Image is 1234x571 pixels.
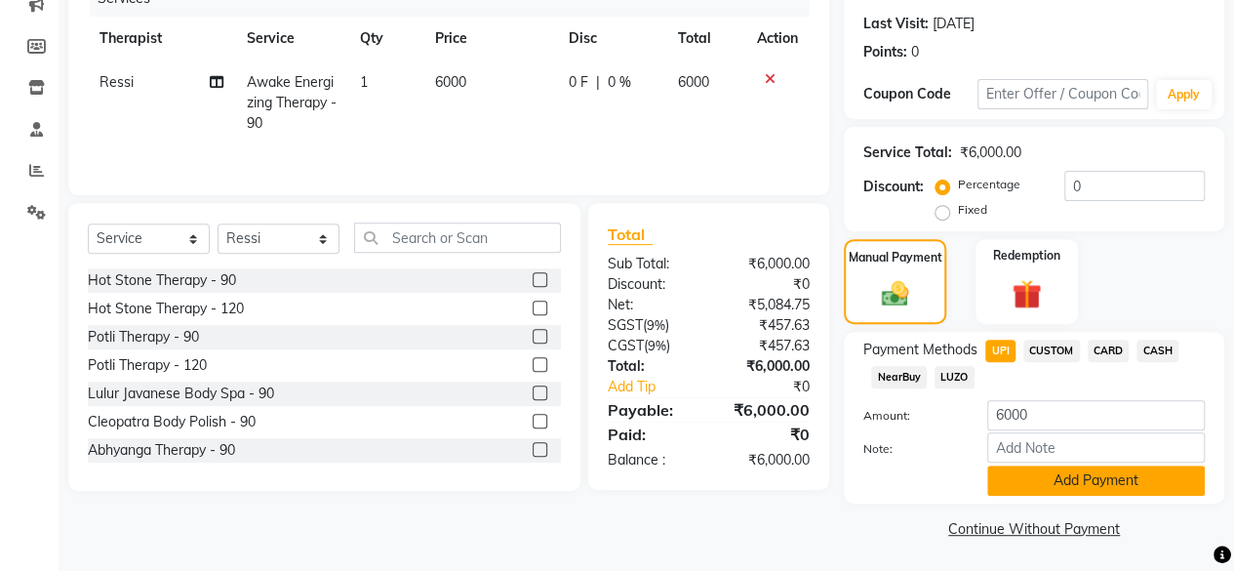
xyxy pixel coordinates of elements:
[933,14,975,34] div: [DATE]
[871,366,927,388] span: NearBuy
[88,270,236,291] div: Hot Stone Therapy - 90
[987,466,1205,496] button: Add Payment
[935,366,975,388] span: LUZO
[88,327,199,347] div: Potli Therapy - 90
[863,14,929,34] div: Last Visit:
[435,73,466,91] span: 6000
[708,423,824,446] div: ₹0
[1088,340,1130,362] span: CARD
[88,412,256,432] div: Cleopatra Body Polish - 90
[593,254,709,274] div: Sub Total:
[960,143,1021,163] div: ₹6,000.00
[958,176,1020,193] label: Percentage
[863,177,924,197] div: Discount:
[1003,276,1051,312] img: _gift.svg
[360,73,368,91] span: 1
[607,72,630,93] span: 0 %
[848,519,1220,540] a: Continue Without Payment
[648,338,666,353] span: 9%
[708,398,824,422] div: ₹6,000.00
[678,73,709,91] span: 6000
[849,440,973,458] label: Note:
[88,299,244,319] div: Hot Stone Therapy - 120
[849,249,942,266] label: Manual Payment
[666,17,745,61] th: Total
[708,254,824,274] div: ₹6,000.00
[708,356,824,377] div: ₹6,000.00
[593,450,709,470] div: Balance :
[354,223,561,253] input: Search or Scan
[958,201,987,219] label: Fixed
[708,315,824,336] div: ₹457.63
[235,17,348,61] th: Service
[593,356,709,377] div: Total:
[1136,340,1178,362] span: CASH
[1023,340,1080,362] span: CUSTOM
[993,247,1060,265] label: Redemption
[88,384,274,404] div: Lulur Javanese Body Spa - 90
[593,336,709,356] div: ( )
[745,17,810,61] th: Action
[88,440,235,461] div: Abhyanga Therapy - 90
[863,143,952,163] div: Service Total:
[863,42,907,62] div: Points:
[728,377,824,397] div: ₹0
[348,17,423,61] th: Qty
[863,340,977,360] span: Payment Methods
[708,295,824,315] div: ₹5,084.75
[423,17,557,61] th: Price
[708,336,824,356] div: ₹457.63
[593,274,709,295] div: Discount:
[608,224,653,245] span: Total
[88,355,207,376] div: Potli Therapy - 120
[873,278,918,309] img: _cash.svg
[911,42,919,62] div: 0
[593,295,709,315] div: Net:
[987,432,1205,463] input: Add Note
[977,79,1148,109] input: Enter Offer / Coupon Code
[1156,80,1212,109] button: Apply
[593,398,709,422] div: Payable:
[849,407,973,425] label: Amount:
[595,72,599,93] span: |
[100,73,134,91] span: Ressi
[863,84,977,104] div: Coupon Code
[608,337,644,354] span: CGST
[568,72,587,93] span: 0 F
[985,340,1015,362] span: UPI
[247,73,337,132] span: Awake Energizing Therapy - 90
[708,450,824,470] div: ₹6,000.00
[647,317,665,333] span: 9%
[556,17,665,61] th: Disc
[708,274,824,295] div: ₹0
[987,400,1205,430] input: Amount
[593,377,728,397] a: Add Tip
[593,423,709,446] div: Paid:
[88,17,235,61] th: Therapist
[608,316,643,334] span: SGST
[593,315,709,336] div: ( )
